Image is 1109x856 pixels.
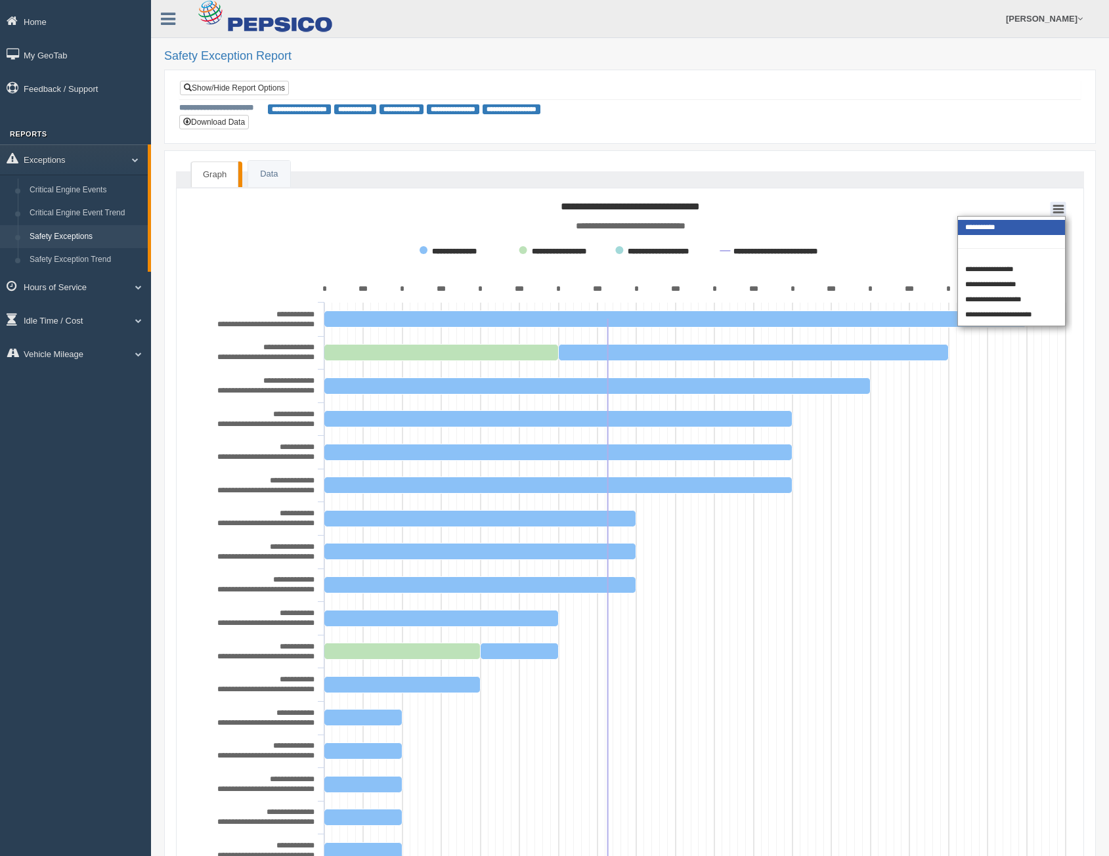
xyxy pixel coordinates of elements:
a: Graph [191,161,238,188]
a: Critical Engine Events [24,179,148,202]
a: Data [248,161,290,188]
a: Critical Engine Event Trend [24,202,148,225]
a: Safety Exception Trend [24,248,148,272]
a: Safety Exceptions [24,225,148,249]
h2: Safety Exception Report [164,50,1096,63]
a: Show/Hide Report Options [180,81,289,95]
button: Download Data [179,115,249,129]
